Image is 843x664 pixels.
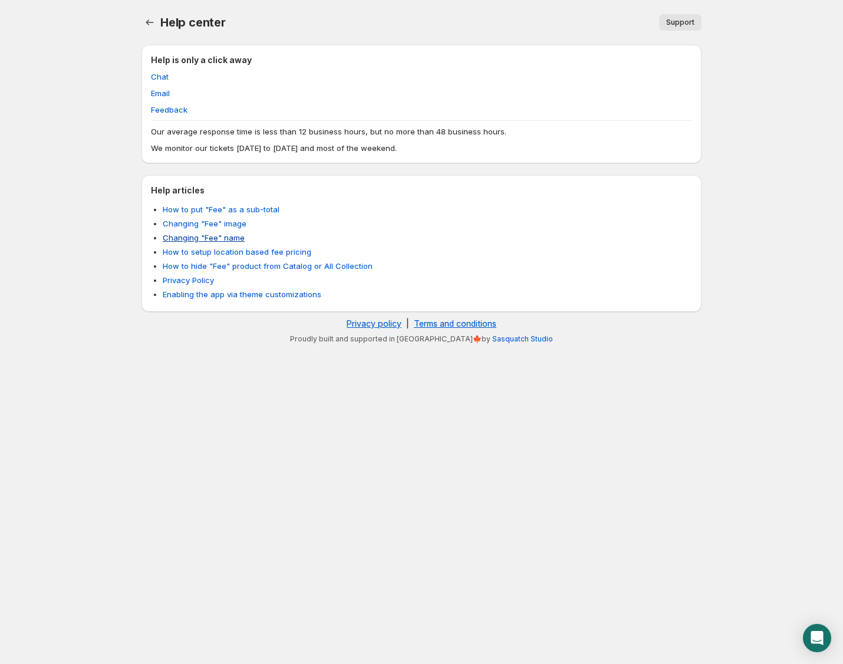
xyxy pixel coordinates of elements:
a: Changing "Fee" image [163,219,246,228]
p: Our average response time is less than 12 business hours, but no more than 48 business hours. [151,126,692,137]
span: Help center [160,15,226,29]
a: How to setup location based fee pricing [163,247,311,257]
p: Proudly built and supported in [GEOGRAPHIC_DATA]🍁by [147,334,696,344]
span: Feedback [151,104,187,116]
a: Changing "Fee" name [163,233,245,242]
a: Enabling the app via theme customizations [163,290,321,299]
a: Privacy policy [347,318,401,328]
a: Terms and conditions [414,318,496,328]
span: Support [666,18,694,27]
span: Chat [151,71,169,83]
a: How to hide "Fee" product from Catalog or All Collection [163,261,373,271]
h2: Help is only a click away [151,54,692,66]
button: Chat [144,67,176,86]
span: | [406,318,409,328]
a: How to put "Fee" as a sub-total [163,205,279,214]
p: We monitor our tickets [DATE] to [DATE] and most of the weekend. [151,142,692,154]
a: Sasquatch Studio [492,334,553,343]
button: Feedback [144,100,195,119]
button: Support [659,14,702,31]
div: Open Intercom Messenger [803,624,831,652]
a: Home [141,14,158,31]
h2: Help articles [151,185,692,196]
a: Privacy Policy [163,275,214,285]
a: Email [151,88,170,98]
